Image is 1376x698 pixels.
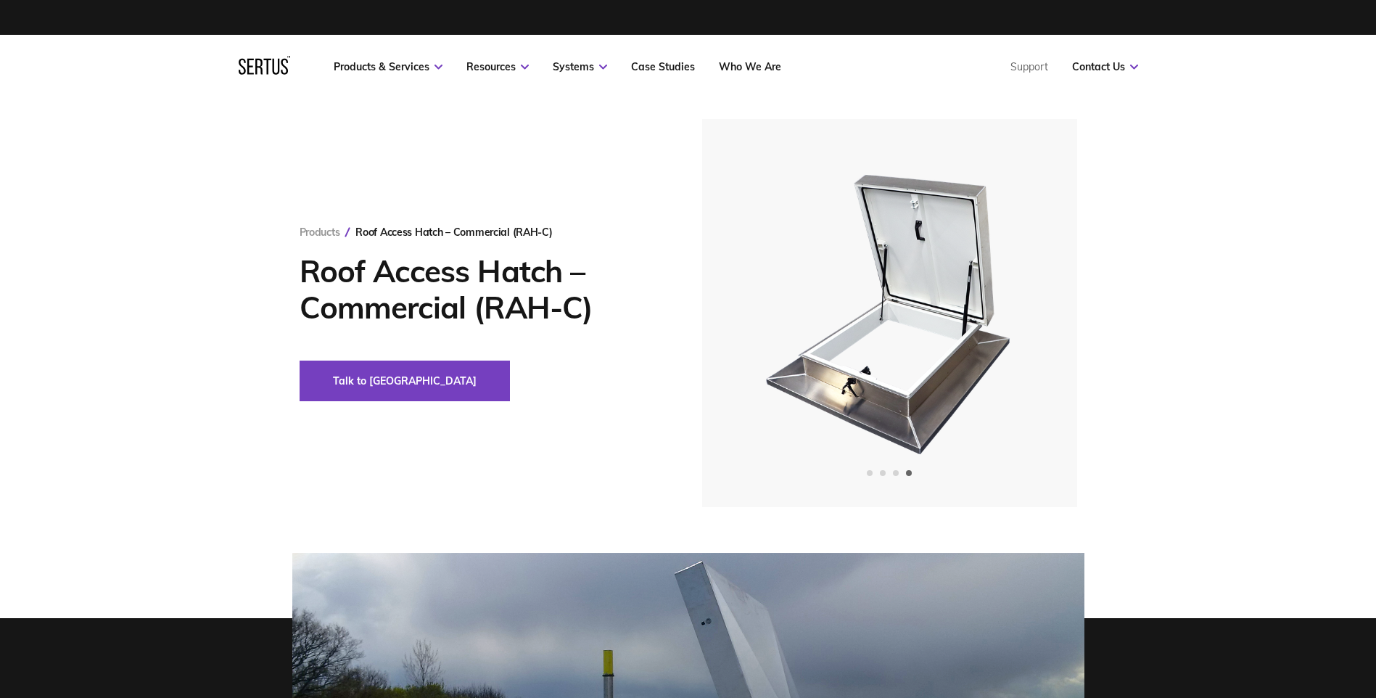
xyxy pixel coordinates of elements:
a: Contact Us [1072,60,1138,73]
a: Support [1010,60,1048,73]
a: Case Studies [631,60,695,73]
iframe: Chat Widget [1115,530,1376,698]
span: Go to slide 1 [867,470,873,476]
span: Go to slide 2 [880,470,886,476]
a: Systems [553,60,607,73]
a: Resources [466,60,529,73]
a: Who We Are [719,60,781,73]
button: Talk to [GEOGRAPHIC_DATA] [300,361,510,401]
h1: Roof Access Hatch – Commercial (RAH-C) [300,253,659,326]
a: Products [300,226,340,239]
a: Products & Services [334,60,442,73]
span: Go to slide 3 [893,470,899,476]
